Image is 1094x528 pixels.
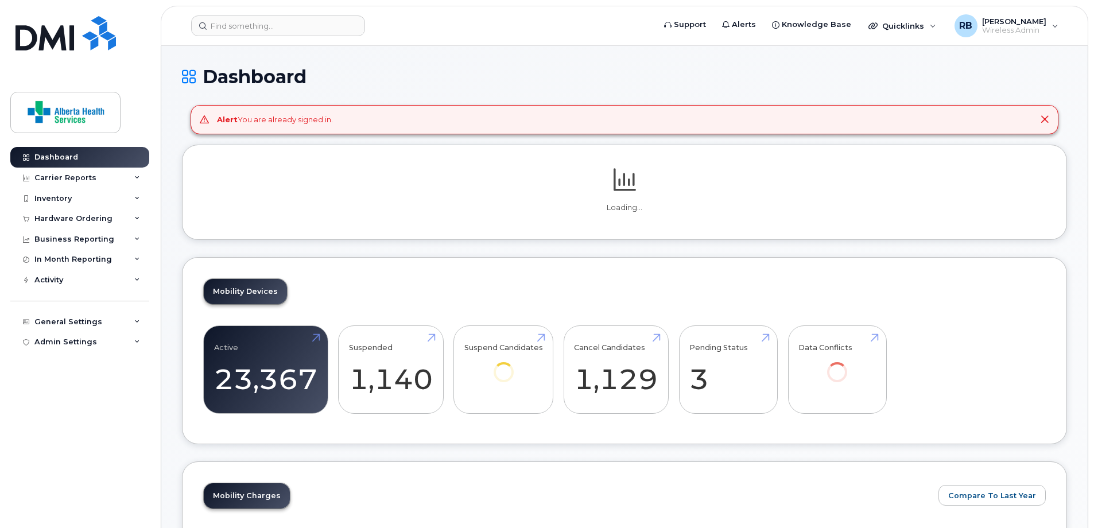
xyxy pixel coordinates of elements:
button: Compare To Last Year [938,485,1046,506]
a: Suspend Candidates [464,332,543,398]
p: Loading... [203,203,1046,213]
div: You are already signed in. [217,114,333,125]
strong: Alert [217,115,238,124]
a: Suspended 1,140 [349,332,433,407]
a: Active 23,367 [214,332,317,407]
a: Cancel Candidates 1,129 [574,332,658,407]
a: Mobility Devices [204,279,287,304]
span: Compare To Last Year [948,490,1036,501]
a: Data Conflicts [798,332,876,398]
a: Mobility Charges [204,483,290,508]
a: Pending Status 3 [689,332,767,407]
h1: Dashboard [182,67,1067,87]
